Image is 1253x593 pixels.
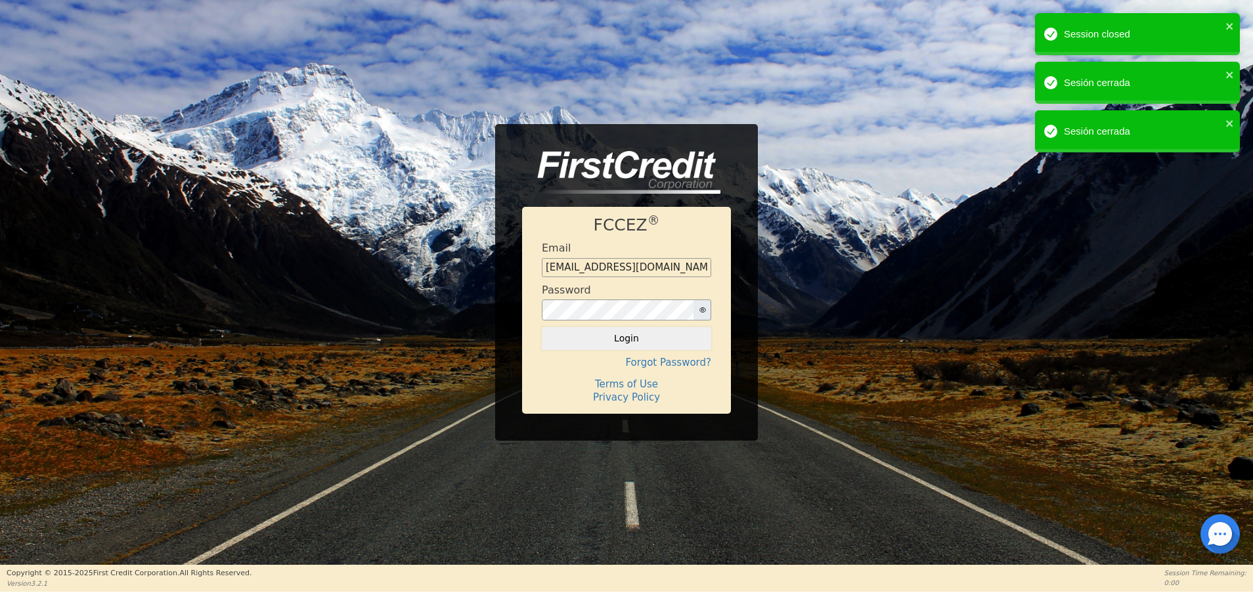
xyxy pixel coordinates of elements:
[1164,568,1246,578] p: Session Time Remaining:
[1164,578,1246,588] p: 0:00
[542,357,711,368] h4: Forgot Password?
[542,391,711,403] h4: Privacy Policy
[7,579,252,588] p: Version 3.2.1
[1225,116,1235,131] button: close
[1225,67,1235,82] button: close
[1064,27,1221,42] div: Session closed
[542,258,711,278] input: Enter email
[179,569,252,577] span: All Rights Reserved.
[1064,76,1221,91] div: Sesión cerrada
[522,151,720,194] img: logo-CMu_cnol.png
[542,215,711,235] h1: FCCEZ
[1064,124,1221,139] div: Sesión cerrada
[7,568,252,579] p: Copyright © 2015- 2025 First Credit Corporation.
[648,213,660,227] sup: ®
[542,299,694,320] input: password
[542,378,711,390] h4: Terms of Use
[542,284,591,296] h4: Password
[1225,18,1235,33] button: close
[542,327,711,349] button: Login
[542,242,571,254] h4: Email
